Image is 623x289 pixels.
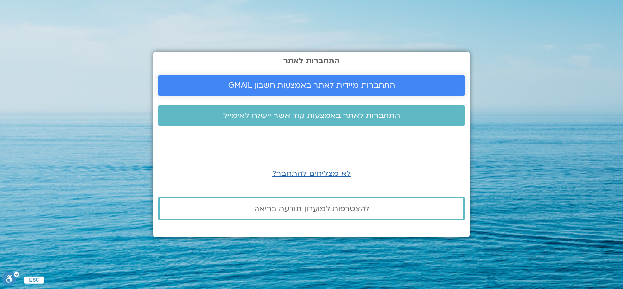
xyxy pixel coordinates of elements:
[158,105,465,126] a: התחברות לאתר באמצעות קוד אשר יישלח לאימייל
[228,81,395,90] span: התחברות מיידית לאתר באמצעות חשבון GMAIL
[158,57,465,65] h2: התחברות לאתר
[272,168,351,179] a: לא מצליחים להתחבר?
[254,204,369,213] span: להצטרפות למועדון תודעה בריאה
[223,111,400,120] span: התחברות לאתר באמצעות קוד אשר יישלח לאימייל
[158,75,465,96] a: התחברות מיידית לאתר באמצעות חשבון GMAIL
[158,197,465,220] a: להצטרפות למועדון תודעה בריאה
